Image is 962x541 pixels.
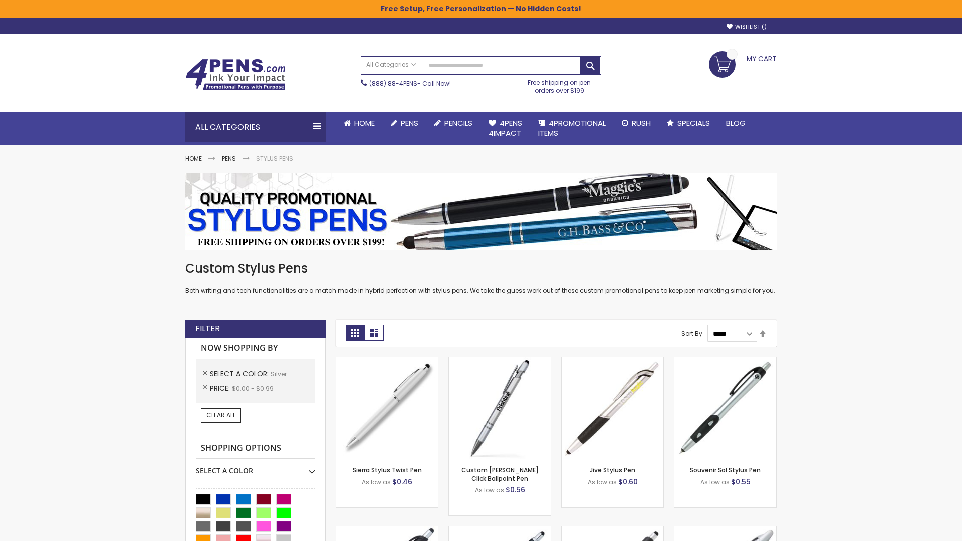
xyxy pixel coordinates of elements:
[562,526,663,534] a: Souvenir® Emblem Stylus Pen-Silver
[206,411,235,419] span: Clear All
[674,526,776,534] a: Twist Highlighter-Pen Stylus Combo-Silver
[366,61,416,69] span: All Categories
[196,459,315,476] div: Select A Color
[659,112,718,134] a: Specials
[353,466,422,474] a: Sierra Stylus Twist Pen
[674,357,776,459] img: Souvenir Sol Stylus Pen-Silver
[590,466,635,474] a: Jive Stylus Pen
[210,369,271,379] span: Select A Color
[336,357,438,459] img: Stypen-35-Silver
[475,486,504,494] span: As low as
[196,338,315,359] strong: Now Shopping by
[681,329,702,338] label: Sort By
[354,118,375,128] span: Home
[677,118,710,128] span: Specials
[401,118,418,128] span: Pens
[383,112,426,134] a: Pens
[618,477,638,487] span: $0.60
[185,260,777,295] div: Both writing and tech functionalities are a match made in hybrid perfection with stylus pens. We ...
[346,325,365,341] strong: Grid
[518,75,602,95] div: Free shipping on pen orders over $199
[506,485,525,495] span: $0.56
[210,383,232,393] span: Price
[369,79,417,88] a: (888) 88-4PENS
[369,79,451,88] span: - Call Now!
[195,323,220,334] strong: Filter
[530,112,614,145] a: 4PROMOTIONALITEMS
[449,357,551,365] a: Custom Alex II Click Ballpoint Pen-Silver
[489,118,522,138] span: 4Pens 4impact
[562,357,663,365] a: Jive Stylus Pen-Silver
[336,357,438,365] a: Stypen-35-Silver
[726,118,746,128] span: Blog
[700,478,730,486] span: As low as
[185,260,777,277] h1: Custom Stylus Pens
[588,478,617,486] span: As low as
[185,59,286,91] img: 4Pens Custom Pens and Promotional Products
[362,478,391,486] span: As low as
[727,23,767,31] a: Wishlist
[361,57,421,73] a: All Categories
[256,154,293,163] strong: Stylus Pens
[461,466,539,482] a: Custom [PERSON_NAME] Click Ballpoint Pen
[271,370,287,378] span: Silver
[201,408,241,422] a: Clear All
[449,526,551,534] a: Epiphany Stylus Pens-Silver
[336,112,383,134] a: Home
[222,154,236,163] a: Pens
[185,112,326,142] div: All Categories
[426,112,480,134] a: Pencils
[444,118,472,128] span: Pencils
[449,357,551,459] img: Custom Alex II Click Ballpoint Pen-Silver
[480,112,530,145] a: 4Pens4impact
[538,118,606,138] span: 4PROMOTIONAL ITEMS
[718,112,754,134] a: Blog
[232,384,274,393] span: $0.00 - $0.99
[632,118,651,128] span: Rush
[614,112,659,134] a: Rush
[562,357,663,459] img: Jive Stylus Pen-Silver
[731,477,751,487] span: $0.55
[336,526,438,534] a: React Stylus Grip Pen-Silver
[674,357,776,365] a: Souvenir Sol Stylus Pen-Silver
[690,466,761,474] a: Souvenir Sol Stylus Pen
[185,173,777,250] img: Stylus Pens
[196,438,315,459] strong: Shopping Options
[185,154,202,163] a: Home
[392,477,412,487] span: $0.46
